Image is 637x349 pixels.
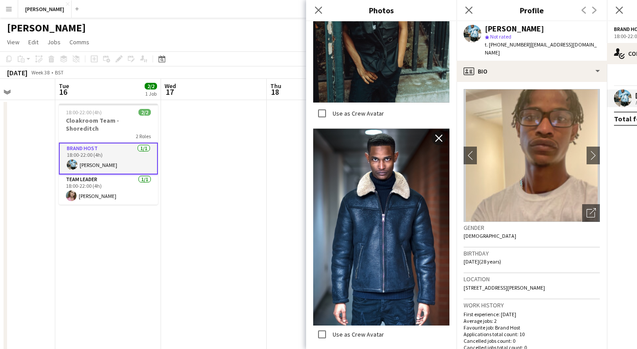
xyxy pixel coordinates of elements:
button: [PERSON_NAME] [18,0,72,18]
a: Comms [66,36,93,48]
span: 2 Roles [136,133,151,140]
span: 16 [58,87,69,97]
span: Jobs [47,38,61,46]
h1: [PERSON_NAME] [7,21,86,35]
div: Bio [457,61,607,82]
span: Comms [69,38,89,46]
app-card-role: Brand Host1/118:00-22:00 (4h)[PERSON_NAME] [59,143,158,174]
p: Favourite job: Brand Host [464,324,600,331]
span: Thu [270,82,281,90]
a: Jobs [44,36,64,48]
span: Edit [28,38,38,46]
span: t. [PHONE_NUMBER] [485,41,531,48]
a: Edit [25,36,42,48]
app-card-role: Team Leader1/118:00-22:00 (4h)[PERSON_NAME] [59,174,158,205]
label: Use as Crew Avatar [331,109,384,117]
img: Crew photo 1118955 [313,128,449,326]
h3: Profile [457,4,607,16]
div: [DATE] [7,68,27,77]
h3: Location [464,275,600,283]
span: Wed [165,82,176,90]
span: 2/2 [138,109,151,116]
span: 17 [163,87,176,97]
span: 18:00-22:00 (4h) [66,109,102,116]
span: 2/2 [145,83,157,89]
p: Applications total count: 10 [464,331,600,337]
span: Week 38 [29,69,51,76]
span: [DEMOGRAPHIC_DATA] [464,233,516,239]
h3: Cloakroom Team - Shoreditch [59,116,158,132]
h3: Birthday [464,249,600,257]
h3: Gender [464,224,600,232]
div: 1 Job [145,90,157,97]
p: First experience: [DATE] [464,311,600,318]
img: Crew avatar or photo [464,89,600,222]
span: [DATE] (28 years) [464,258,501,265]
span: View [7,38,19,46]
div: [PERSON_NAME] [485,25,544,33]
p: Average jobs: 2 [464,318,600,324]
span: [STREET_ADDRESS][PERSON_NAME] [464,284,545,291]
p: Cancelled jobs count: 0 [464,337,600,344]
app-job-card: 18:00-22:00 (4h)2/2Cloakroom Team - Shoreditch2 RolesBrand Host1/118:00-22:00 (4h)[PERSON_NAME]Te... [59,104,158,205]
label: Use as Crew Avatar [331,330,384,338]
span: | [EMAIL_ADDRESS][DOMAIN_NAME] [485,41,597,56]
span: 18 [269,87,281,97]
div: BST [55,69,64,76]
span: Tue [59,82,69,90]
a: View [4,36,23,48]
h3: Photos [306,4,457,16]
span: Not rated [490,33,511,40]
div: Open photos pop-in [582,204,600,222]
h3: Work history [464,301,600,309]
